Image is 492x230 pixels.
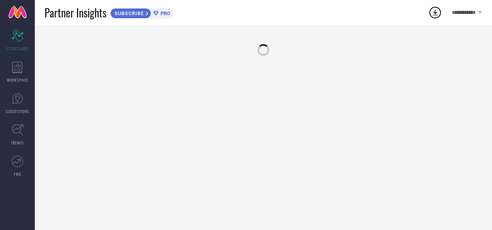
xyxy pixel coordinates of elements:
span: SCORECARDS [6,46,29,51]
span: PRO [159,10,170,16]
span: SUBSCRIBE [111,10,146,16]
span: FWD [14,171,21,177]
a: SUBSCRIBEPRO [110,6,174,19]
div: Open download list [428,5,442,19]
span: WORKSPACE [7,77,28,83]
span: Partner Insights [44,5,106,21]
span: SUGGESTIONS [6,108,29,114]
span: TRENDS [11,140,24,146]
